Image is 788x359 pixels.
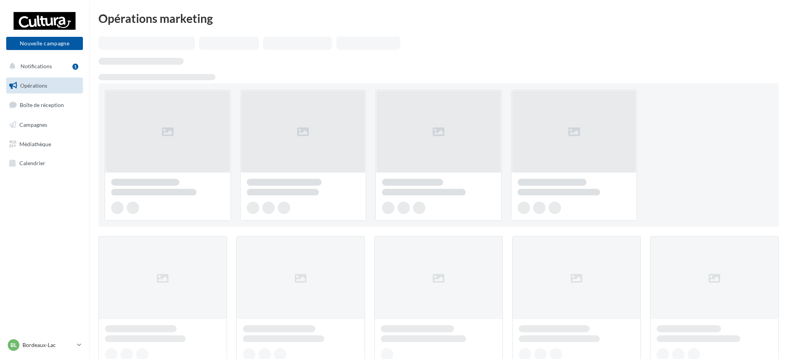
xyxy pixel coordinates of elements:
span: Calendrier [19,160,45,166]
a: Campagnes [5,117,84,133]
span: Notifications [21,63,52,69]
div: 1 [72,64,78,70]
a: Opérations [5,78,84,94]
p: Bordeaux-Lac [22,341,74,349]
button: Nouvelle campagne [6,37,83,50]
span: Boîte de réception [20,102,64,108]
div: Opérations marketing [98,12,779,24]
a: Médiathèque [5,136,84,152]
span: BL [10,341,17,349]
button: Notifications 1 [5,58,81,74]
a: Boîte de réception [5,97,84,113]
a: BL Bordeaux-Lac [6,338,83,352]
span: Campagnes [19,121,47,128]
a: Calendrier [5,155,84,171]
span: Médiathèque [19,140,51,147]
span: Opérations [20,82,47,89]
